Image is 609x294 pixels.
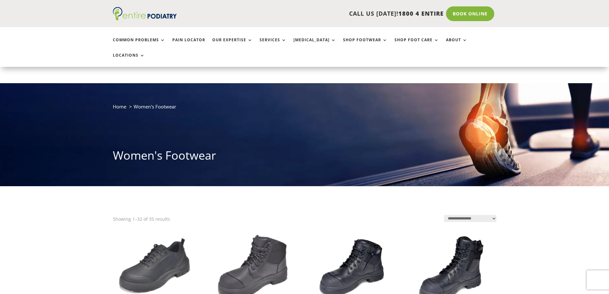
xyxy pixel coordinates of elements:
[113,53,145,67] a: Locations
[212,38,253,52] a: Our Expertise
[394,38,439,52] a: Shop Foot Care
[113,38,165,52] a: Common Problems
[293,38,336,52] a: [MEDICAL_DATA]
[398,10,444,17] span: 1800 4 ENTIRE
[134,103,176,110] span: Women's Footwear
[260,38,286,52] a: Services
[113,15,177,22] a: Entire Podiatry
[113,103,126,110] a: Home
[201,10,444,18] p: CALL US [DATE]!
[172,38,205,52] a: Pain Locator
[444,215,496,222] select: Shop order
[113,215,170,223] p: Showing 1–32 of 35 results
[343,38,387,52] a: Shop Footwear
[446,6,494,21] a: Book Online
[113,147,496,167] h1: Women's Footwear
[113,102,496,115] nav: breadcrumb
[446,38,467,52] a: About
[113,7,177,20] img: logo (1)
